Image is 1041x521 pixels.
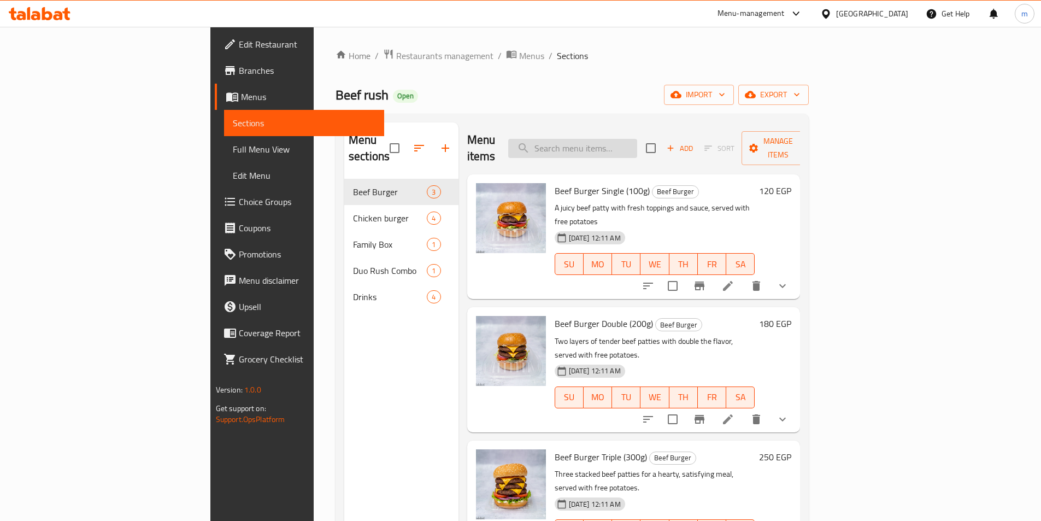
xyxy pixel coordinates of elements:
[645,256,664,272] span: WE
[564,366,625,376] span: [DATE] 12:11 AM
[698,253,726,275] button: FR
[353,264,427,277] span: Duo Rush Combo
[555,467,755,495] p: Three stacked beef patties for a hearty, satisfying meal, served with free potatoes.
[635,406,661,432] button: sort-choices
[427,292,440,302] span: 4
[393,91,418,101] span: Open
[612,387,640,408] button: TU
[336,49,809,63] nav: breadcrumb
[612,253,640,275] button: TU
[406,135,432,161] span: Sort sections
[616,389,636,405] span: TU
[750,134,806,162] span: Manage items
[555,449,647,465] span: Beef Burger Triple (300g)
[588,256,608,272] span: MO
[717,7,785,20] div: Menu-management
[1021,8,1028,20] span: m
[655,318,702,331] div: Beef Burger
[560,256,579,272] span: SU
[726,253,755,275] button: SA
[215,31,384,57] a: Edit Restaurant
[344,205,458,231] div: Chicken burger4
[686,273,713,299] button: Branch-specific-item
[344,174,458,314] nav: Menu sections
[353,238,427,251] span: Family Box
[731,389,750,405] span: SA
[233,169,375,182] span: Edit Menu
[215,189,384,215] a: Choice Groups
[661,274,684,297] span: Select to update
[233,116,375,130] span: Sections
[661,408,684,431] span: Select to update
[640,253,669,275] button: WE
[555,387,584,408] button: SU
[674,256,693,272] span: TH
[669,387,698,408] button: TH
[673,88,725,102] span: import
[759,449,791,465] h6: 250 EGP
[769,406,796,432] button: show more
[215,294,384,320] a: Upsell
[519,49,544,62] span: Menus
[244,383,261,397] span: 1.0.0
[216,412,285,426] a: Support.OpsPlatform
[555,201,755,229] p: A juicy beef patty with fresh toppings and sauce, served with free potatoes
[664,85,734,105] button: import
[344,257,458,284] div: Duo Rush Combo1
[508,139,637,158] input: search
[635,273,661,299] button: sort-choices
[353,212,427,225] span: Chicken burger
[652,185,699,198] div: Beef Burger
[555,335,755,362] p: Two layers of tender beef patties with double the flavor, served with free potatoes.
[743,273,769,299] button: delete
[215,320,384,346] a: Coverage Report
[239,195,375,208] span: Choice Groups
[476,449,546,519] img: Beef Burger Triple (300g)
[759,316,791,331] h6: 180 EGP
[216,401,266,415] span: Get support on:
[616,256,636,272] span: TU
[383,137,406,160] span: Select all sections
[584,253,612,275] button: MO
[224,136,384,162] a: Full Menu View
[344,284,458,310] div: Drinks4
[233,143,375,156] span: Full Menu View
[662,140,697,157] span: Add item
[836,8,908,20] div: [GEOGRAPHIC_DATA]
[476,183,546,253] img: Beef Burger Single (100g)
[759,183,791,198] h6: 120 EGP
[224,162,384,189] a: Edit Menu
[769,273,796,299] button: show more
[396,49,493,62] span: Restaurants management
[747,88,800,102] span: export
[344,231,458,257] div: Family Box1
[588,389,608,405] span: MO
[557,49,588,62] span: Sections
[353,290,427,303] div: Drinks
[776,279,789,292] svg: Show Choices
[656,319,702,331] span: Beef Burger
[731,256,750,272] span: SA
[427,290,440,303] div: items
[649,452,696,465] div: Beef Burger
[336,83,389,107] span: Beef rush
[383,49,493,63] a: Restaurants management
[239,221,375,235] span: Coupons
[427,239,440,250] span: 1
[239,274,375,287] span: Menu disclaimer
[686,406,713,432] button: Branch-specific-item
[215,215,384,241] a: Coupons
[650,452,696,464] span: Beef Burger
[427,212,440,225] div: items
[652,185,698,198] span: Beef Burger
[665,142,695,155] span: Add
[215,57,384,84] a: Branches
[427,266,440,276] span: 1
[427,264,440,277] div: items
[742,131,815,165] button: Manage items
[555,253,584,275] button: SU
[506,49,544,63] a: Menus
